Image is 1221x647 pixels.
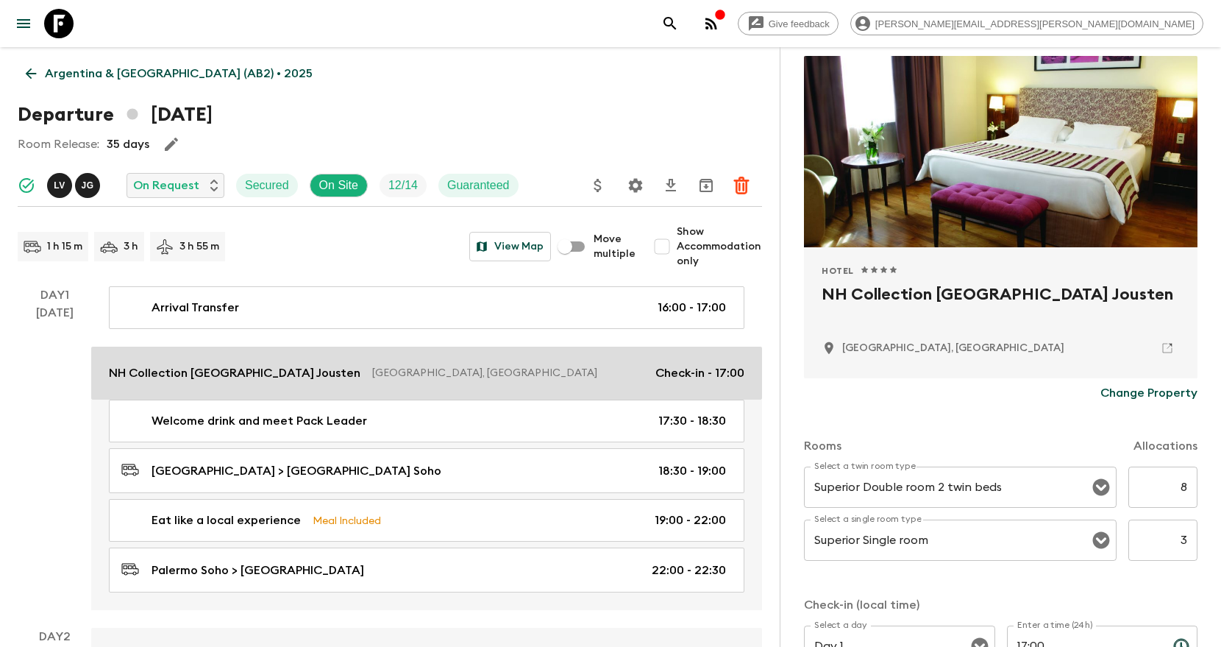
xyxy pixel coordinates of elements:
[1100,384,1197,402] p: Change Property
[652,562,726,579] p: 22:00 - 22:30
[822,283,1180,330] h2: NH Collection [GEOGRAPHIC_DATA] Jousten
[81,180,93,191] p: J G
[54,180,65,191] p: L V
[18,100,213,130] h1: Departure [DATE]
[18,135,99,153] p: Room Release:
[124,239,138,254] p: 3 h
[1091,530,1111,551] button: Open
[18,628,91,646] p: Day 2
[658,462,726,480] p: 18:30 - 19:00
[738,12,839,35] a: Give feedback
[1100,378,1197,408] button: Change Property
[152,462,441,480] p: [GEOGRAPHIC_DATA] > [GEOGRAPHIC_DATA] Soho
[658,412,726,430] p: 17:30 - 18:30
[380,174,427,197] div: Trip Fill
[36,304,74,610] div: [DATE]
[47,177,103,189] span: Lucas Valentim, Jessica Giachello
[1017,619,1093,632] label: Enter a time (24h)
[109,364,360,382] p: NH Collection [GEOGRAPHIC_DATA] Jousten
[179,239,219,254] p: 3 h 55 m
[583,171,613,200] button: Update Price, Early Bird Discount and Costs
[677,224,762,269] span: Show Accommodation only
[109,499,744,542] a: Eat like a local experienceMeal Included19:00 - 22:00
[310,174,368,197] div: On Site
[18,59,321,88] a: Argentina & [GEOGRAPHIC_DATA] (AB2) • 2025
[655,9,685,38] button: search adventures
[804,437,841,455] p: Rooms
[152,512,301,529] p: Eat like a local experience
[313,512,381,528] p: Meal Included
[850,12,1203,35] div: [PERSON_NAME][EMAIL_ADDRESS][PERSON_NAME][DOMAIN_NAME]
[109,448,744,493] a: [GEOGRAPHIC_DATA] > [GEOGRAPHIC_DATA] Soho18:30 - 19:00
[152,562,364,579] p: Palermo Soho > [GEOGRAPHIC_DATA]
[655,364,744,382] p: Check-in - 17:00
[372,366,644,381] p: [GEOGRAPHIC_DATA], [GEOGRAPHIC_DATA]
[9,9,38,38] button: menu
[658,299,726,317] p: 16:00 - 17:00
[1133,437,1197,455] p: Allocations
[814,460,916,473] label: Select a twin room type
[469,232,551,261] button: View Map
[804,596,1197,614] p: Check-in (local time)
[1091,477,1111,498] button: Open
[388,177,418,194] p: 12 / 14
[245,177,289,194] p: Secured
[47,173,103,198] button: LVJG
[91,347,762,400] a: NH Collection [GEOGRAPHIC_DATA] Jousten[GEOGRAPHIC_DATA], [GEOGRAPHIC_DATA]Check-in - 17:00
[447,177,510,194] p: Guaranteed
[18,177,35,194] svg: Synced Successfully
[18,286,91,304] p: Day 1
[109,400,744,442] a: Welcome drink and meet Pack Leader17:30 - 18:30
[656,171,686,200] button: Download CSV
[109,548,744,593] a: Palermo Soho > [GEOGRAPHIC_DATA]22:00 - 22:30
[319,177,358,194] p: On Site
[47,239,82,254] p: 1 h 15 m
[621,171,650,200] button: Settings
[691,171,721,200] button: Archive (Completed, Cancelled or Unsynced Departures only)
[814,513,922,526] label: Select a single room type
[109,286,744,329] a: Arrival Transfer16:00 - 17:00
[842,341,1064,356] p: Buenos Aires, Argentina
[814,619,866,632] label: Select a day
[133,177,199,194] p: On Request
[822,265,854,277] span: Hotel
[594,232,636,261] span: Move multiple
[867,18,1203,29] span: [PERSON_NAME][EMAIL_ADDRESS][PERSON_NAME][DOMAIN_NAME]
[45,65,313,82] p: Argentina & [GEOGRAPHIC_DATA] (AB2) • 2025
[727,171,756,200] button: Delete
[761,18,838,29] span: Give feedback
[152,412,367,430] p: Welcome drink and meet Pack Leader
[152,299,239,317] p: Arrival Transfer
[236,174,298,197] div: Secured
[804,56,1197,247] div: Photo of NH Collection Buenos Aires Jousten
[655,512,726,529] p: 19:00 - 22:00
[107,135,149,153] p: 35 days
